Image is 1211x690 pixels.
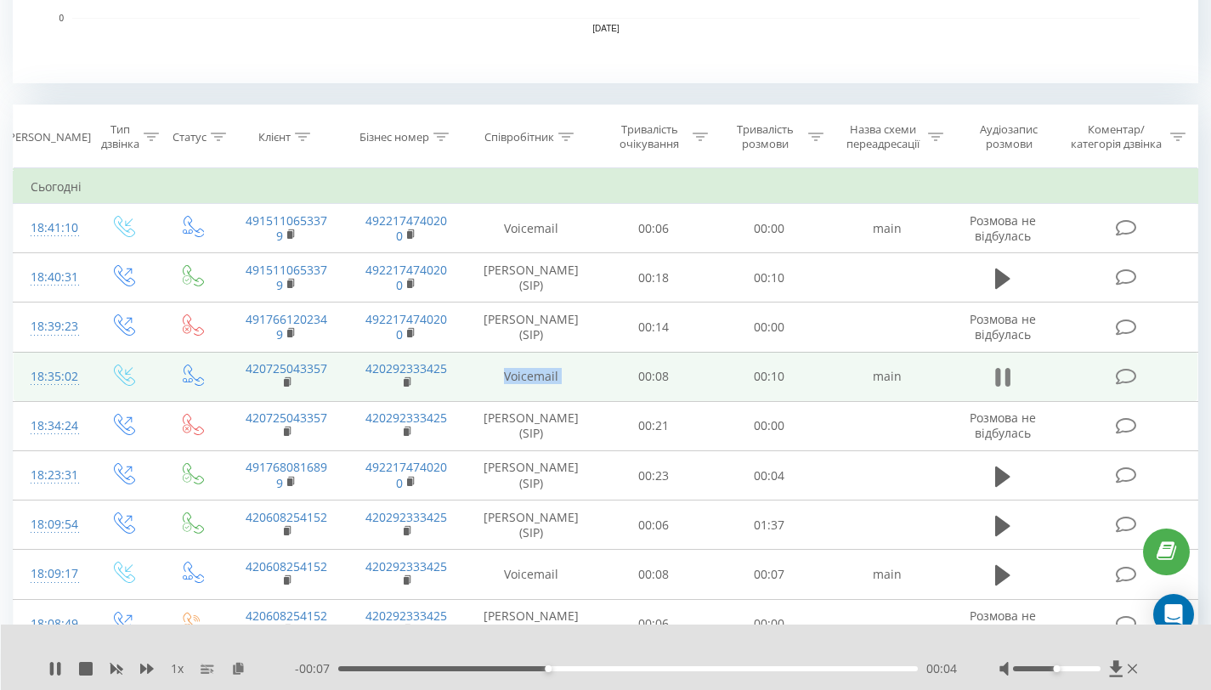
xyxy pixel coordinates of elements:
td: main [827,204,948,253]
td: [PERSON_NAME] (SIP) [467,401,596,450]
div: 18:09:54 [31,508,71,541]
td: 00:08 [596,352,711,401]
td: [PERSON_NAME] (SIP) [467,253,596,303]
a: 4922174740200 [365,262,447,293]
td: 00:04 [711,451,827,501]
td: 00:06 [596,501,711,550]
div: Open Intercom Messenger [1153,594,1194,635]
td: Сьогодні [14,170,1198,204]
td: 00:08 [596,550,711,599]
div: 18:41:10 [31,212,71,245]
div: [PERSON_NAME] [5,130,91,144]
div: Тривалість розмови [727,122,804,151]
a: 4917661202349 [246,311,327,342]
div: Бізнес номер [359,130,429,144]
td: Voicemail [467,550,596,599]
td: 01:37 [711,501,827,550]
div: Співробітник [484,130,554,144]
a: 420725043357 [246,410,327,426]
div: 18:34:24 [31,410,71,443]
td: Voicemail [467,352,596,401]
div: Accessibility label [545,665,552,672]
td: [PERSON_NAME] (SIP) [467,303,596,352]
a: 420608254152 [246,509,327,525]
a: 4922174740200 [365,212,447,244]
td: 00:10 [711,253,827,303]
td: 00:18 [596,253,711,303]
td: [PERSON_NAME] (SIP) [467,599,596,648]
a: 420292333425 [365,509,447,525]
td: 00:21 [596,401,711,450]
span: Розмова не відбулась [970,608,1036,639]
div: 18:40:31 [31,261,71,294]
text: [DATE] [592,24,620,33]
td: 00:00 [711,599,827,648]
td: 00:07 [711,550,827,599]
a: 420608254152 [246,558,327,574]
a: 420292333425 [365,608,447,624]
span: Розмова не відбулась [970,212,1036,244]
td: 00:06 [596,599,711,648]
div: Статус [173,130,207,144]
div: Accessibility label [1054,665,1061,672]
span: Розмова не відбулась [970,410,1036,441]
a: 420292333425 [365,360,447,376]
span: - 00:07 [295,660,338,677]
div: Тип дзвінка [101,122,139,151]
div: Назва схеми переадресації [843,122,925,151]
td: [PERSON_NAME] (SIP) [467,451,596,501]
div: 18:08:49 [31,608,71,641]
div: 18:09:17 [31,557,71,591]
a: 4917680816899 [246,459,327,490]
td: 00:06 [596,204,711,253]
td: 00:00 [711,303,827,352]
a: 4915110653379 [246,212,327,244]
td: main [827,352,948,401]
td: 00:23 [596,451,711,501]
td: [PERSON_NAME] (SIP) [467,501,596,550]
a: 4915110653379 [246,262,327,293]
text: 0 [59,14,64,23]
td: 00:10 [711,352,827,401]
div: Тривалість очікування [611,122,688,151]
a: 420608254152 [246,608,327,624]
a: 4922174740200 [365,311,447,342]
div: Клієнт [258,130,291,144]
a: 420725043357 [246,360,327,376]
div: Аудіозапис розмови [963,122,1055,151]
a: 420292333425 [365,410,447,426]
td: Voicemail [467,204,596,253]
div: 18:35:02 [31,360,71,393]
span: 1 x [171,660,184,677]
td: 00:00 [711,204,827,253]
td: 00:00 [711,401,827,450]
td: 00:14 [596,303,711,352]
a: 420292333425 [365,558,447,574]
div: 18:23:31 [31,459,71,492]
span: 00:04 [926,660,957,677]
a: 4922174740200 [365,459,447,490]
div: Коментар/категорія дзвінка [1067,122,1166,151]
div: 18:39:23 [31,310,71,343]
td: main [827,550,948,599]
span: Розмова не відбулась [970,311,1036,342]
